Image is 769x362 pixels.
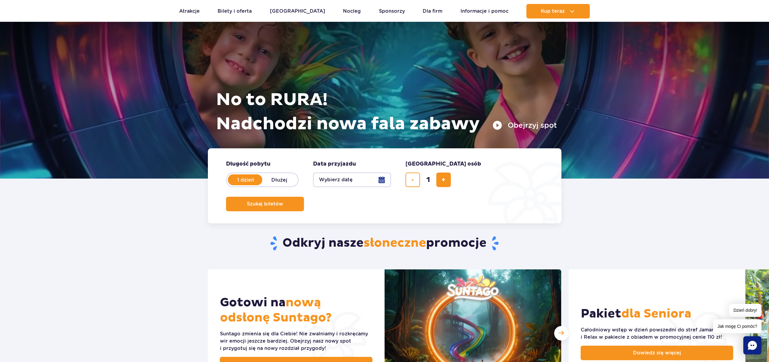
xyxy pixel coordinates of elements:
[713,319,761,333] span: Jak mogę Ci pomóc?
[262,173,297,186] label: Dłużej
[493,120,557,130] button: Obejrzyj spot
[526,4,590,18] button: Kup teraz
[228,173,263,186] label: 1 dzień
[247,201,283,207] span: Szukaj biletów
[743,336,761,354] div: Chat
[541,8,565,14] span: Kup teraz
[343,4,361,18] a: Nocleg
[581,326,733,341] div: Całodniowy wstęp w dzień powszedni do stref Jamango i Relax w pakiecie z obiadem w promocyjnej ce...
[406,173,420,187] button: usuń bilet
[216,88,557,136] h1: No to RURA! Nadchodzi nowa fala zabawy
[226,197,304,211] button: Szukaj biletów
[363,235,426,251] span: słoneczne
[226,160,270,168] span: Długość pobytu
[208,235,561,251] h2: Odkryj nasze promocje
[313,160,356,168] span: Data przyjazdu
[406,160,481,168] span: [GEOGRAPHIC_DATA] osób
[554,326,569,341] div: Następny slajd
[460,4,509,18] a: Informacje i pomoc
[581,346,733,360] a: Dowiedz się więcej
[220,330,373,352] div: Suntago zmienia się dla Ciebie! Nie zwalniamy i rozkręcamy wir emocji jeszcze bardziej. Obejrzyj ...
[220,295,332,325] span: nową odsłonę Suntago?
[581,306,691,321] h2: Pakiet
[633,349,681,357] span: Dowiedz się więcej
[423,4,442,18] a: Dla firm
[436,173,451,187] button: dodaj bilet
[729,304,761,317] span: Dzień dobry!
[421,173,435,187] input: liczba biletów
[313,173,391,187] button: Wybierz datę
[220,295,373,325] h2: Gotowi na
[208,148,561,223] form: Planowanie wizyty w Park of Poland
[218,4,252,18] a: Bilety i oferta
[270,4,325,18] a: [GEOGRAPHIC_DATA]
[379,4,405,18] a: Sponsorzy
[621,306,691,321] span: dla Seniora
[179,4,200,18] a: Atrakcje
